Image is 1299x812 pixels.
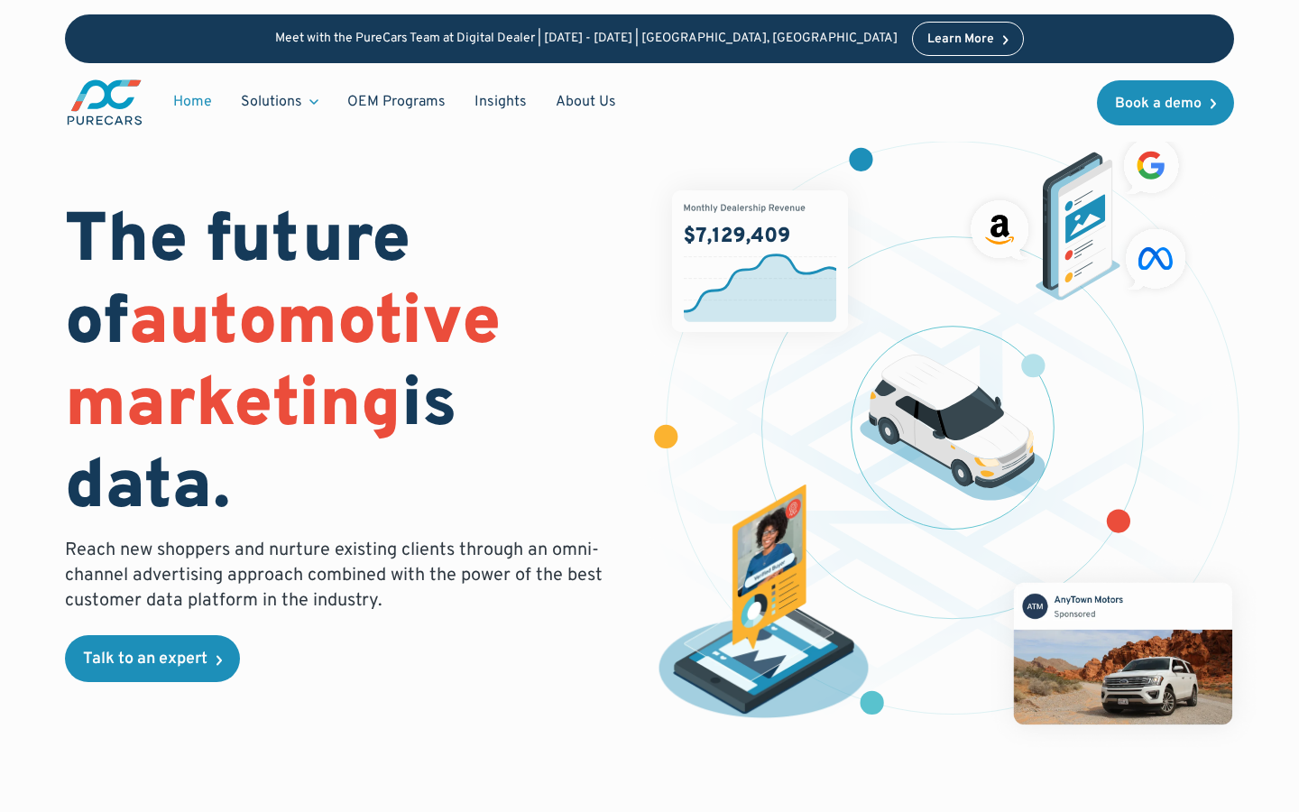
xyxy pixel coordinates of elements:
img: persona of a buyer [643,484,885,725]
img: illustration of a vehicle [860,355,1046,502]
img: mockup of facebook post [983,552,1262,754]
span: automotive marketing [65,281,501,450]
img: chart showing monthly dealership revenue of $7m [672,190,849,331]
img: ads on social media and advertising partners [963,130,1194,300]
h1: The future of is data. [65,202,628,531]
a: Book a demo [1097,80,1234,125]
a: OEM Programs [333,85,460,119]
div: Solutions [226,85,333,119]
a: Talk to an expert [65,635,240,682]
div: Book a demo [1115,97,1202,111]
a: Insights [460,85,541,119]
div: Talk to an expert [83,651,207,668]
a: main [65,78,144,127]
p: Reach new shoppers and nurture existing clients through an omni-channel advertising approach comb... [65,538,613,614]
div: Learn More [927,33,994,46]
a: Home [159,85,226,119]
a: About Us [541,85,631,119]
div: Solutions [241,92,302,112]
a: Learn More [912,22,1024,56]
img: purecars logo [65,78,144,127]
p: Meet with the PureCars Team at Digital Dealer | [DATE] - [DATE] | [GEOGRAPHIC_DATA], [GEOGRAPHIC_... [275,32,898,47]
